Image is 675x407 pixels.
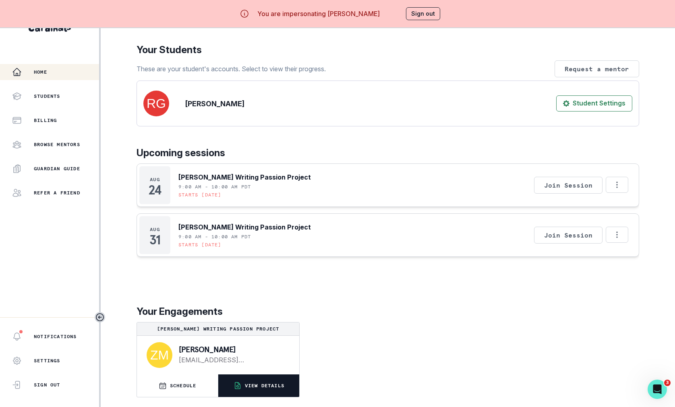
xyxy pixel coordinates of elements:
p: Your Students [137,43,639,57]
p: Starts [DATE] [178,192,222,198]
p: Aug [150,226,160,233]
p: 24 [149,186,161,194]
a: [EMAIL_ADDRESS][DOMAIN_NAME] [179,355,286,365]
p: [PERSON_NAME] Writing Passion Project [178,172,311,182]
span: 3 [664,380,671,386]
p: Upcoming sessions [137,146,639,160]
button: VIEW DETAILS [218,374,299,397]
p: These are your student's accounts. Select to view their progress. [137,64,326,74]
button: Request a mentor [555,60,639,77]
button: Student Settings [556,95,632,112]
p: Refer a friend [34,190,80,196]
p: VIEW DETAILS [245,382,284,389]
p: Aug [150,176,160,183]
button: Join Session [534,177,603,194]
p: Billing [34,117,57,124]
p: [PERSON_NAME] Writing Passion Project [140,326,296,332]
p: Settings [34,357,60,364]
img: svg [147,342,172,368]
button: Options [606,227,628,243]
p: Notifications [34,333,77,340]
p: SCHEDULE [170,382,197,389]
p: Sign Out [34,382,60,388]
button: Toggle sidebar [95,312,105,322]
p: 9:00 AM - 10:00 AM PDT [178,184,251,190]
p: Your Engagements [137,304,639,319]
p: You are impersonating [PERSON_NAME] [257,9,380,19]
p: [PERSON_NAME] Writing Passion Project [178,222,311,232]
button: Options [606,177,628,193]
p: 31 [149,236,160,244]
p: Browse Mentors [34,141,80,148]
p: Starts [DATE] [178,242,222,248]
img: svg [143,91,169,116]
p: Guardian Guide [34,165,80,172]
iframe: Intercom live chat [648,380,667,399]
p: [PERSON_NAME] [179,345,286,353]
button: SCHEDULE [137,374,218,397]
button: Sign out [406,7,440,20]
p: Home [34,69,47,75]
p: Students [34,93,60,99]
p: 9:00 AM - 10:00 AM PDT [178,233,251,240]
button: Join Session [534,227,603,244]
p: [PERSON_NAME] [185,98,244,109]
